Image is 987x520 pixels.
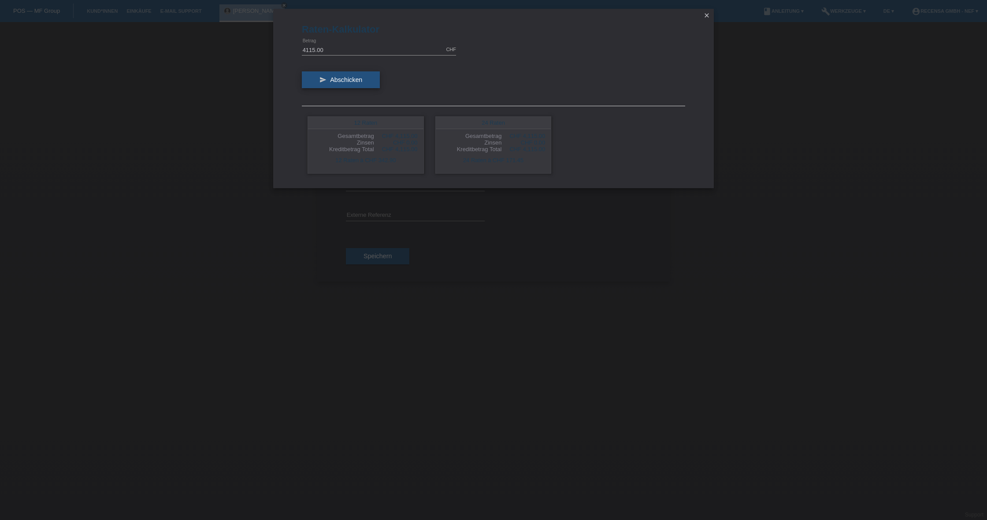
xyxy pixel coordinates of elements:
[701,11,712,21] a: close
[330,76,362,83] span: Abschicken
[501,133,545,139] div: CHF 4,115.00
[703,12,710,19] i: close
[501,139,545,146] div: CHF 0.00
[374,139,418,146] div: CHF 0.00
[314,139,374,146] div: Zinsen
[442,139,502,146] div: Zinsen
[436,117,551,129] div: 24 Raten
[442,146,502,152] div: Kreditbetrag Total
[319,76,327,83] i: send
[308,117,423,129] div: 12 Raten
[308,155,423,166] div: 12 Raten à CHF 342.90
[314,146,374,152] div: Kreditbetrag Total
[436,155,551,166] div: 24 Raten à CHF 171.45
[302,71,380,88] button: send Abschicken
[501,146,545,152] div: CHF 4,115.00
[446,47,456,52] div: CHF
[442,133,502,139] div: Gesamtbetrag
[374,133,418,139] div: CHF 4,115.00
[302,24,685,35] h1: Raten-Kalkulator
[314,133,374,139] div: Gesamtbetrag
[374,146,418,152] div: CHF 4,115.00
